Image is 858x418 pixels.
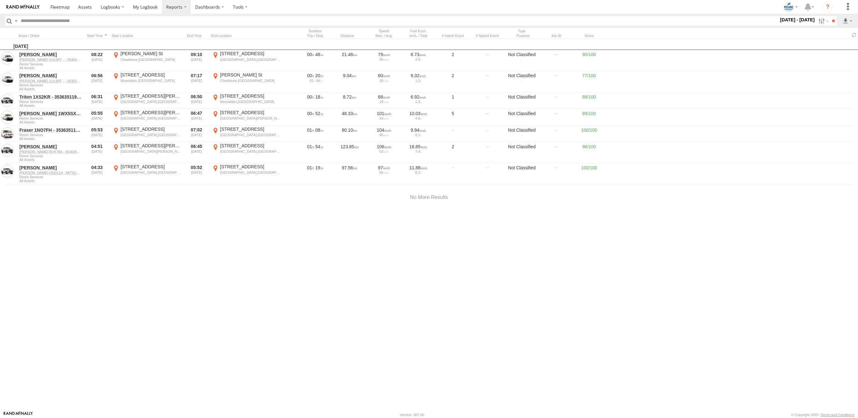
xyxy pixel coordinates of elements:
label: Search Filter Options [816,16,830,26]
div: 16.85 [403,144,433,150]
label: Click to View Event Location [112,110,182,125]
div: [4129s] 15/09/2025 05:53 - 15/09/2025 07:02 [300,127,330,133]
a: Terms and Conditions [821,413,854,417]
div: Not Classified [507,52,537,57]
div: 07:02 [DATE] [184,126,209,142]
div: 98/100 [575,143,603,163]
div: Not Classified [507,144,537,150]
label: Click to View Event Location [112,93,182,108]
div: 53 [369,150,399,153]
a: [PERSON_NAME] BVX766 - 353635113521492 [19,150,81,154]
div: 9.94 [403,127,433,133]
span: Filter Results to this Group [19,120,81,124]
span: Filter Results to this Group [19,66,81,70]
span: Reme Services [19,62,81,66]
a: [PERSON_NAME] [19,165,81,171]
div: Version: 307.00 [400,413,424,417]
label: Click to View Event Location [211,51,281,70]
a: Triton 1XS2KR - 353635119998702 [19,94,81,100]
div: Not Classified [507,94,537,100]
div: Moorabbin,[GEOGRAPHIC_DATA] [220,99,280,104]
div: [STREET_ADDRESS] [220,164,280,170]
div: 18 [369,79,399,83]
label: Export results as... [842,16,853,26]
span: Filter Results to this Group [19,104,81,107]
div: [GEOGRAPHIC_DATA],[GEOGRAPHIC_DATA] [220,133,280,137]
span: Refresh [850,32,858,38]
span: 20 [315,73,323,78]
a: [PERSON_NAME] 1UL6FF - - 353635113547034 [19,57,81,62]
span: Reme Services [19,133,81,137]
div: [GEOGRAPHIC_DATA][PERSON_NAME][GEOGRAPHIC_DATA] [220,116,280,121]
a: View Asset in Asset Management [1,94,14,107]
label: Click to View Event Location [112,164,182,184]
a: View Asset in Asset Management [1,165,14,178]
div: Click to Sort [334,33,366,38]
div: [STREET_ADDRESS] [220,51,280,56]
div: [PERSON_NAME] St [220,72,280,78]
div: [STREET_ADDRESS][PERSON_NAME] [121,93,181,99]
div: 2 [437,72,469,92]
div: [2913s] 15/09/2025 08:22 - 15/09/2025 09:10 [300,52,330,57]
div: 09:10 [DATE] [184,51,209,70]
div: [3147s] 15/09/2025 05:55 - 15/09/2025 06:47 [300,111,330,116]
div: [GEOGRAPHIC_DATA],[GEOGRAPHIC_DATA] [220,149,280,154]
div: 04:51 [DATE] [85,143,109,163]
div: 9.04 [334,72,366,92]
div: 04:33 [DATE] [85,164,109,184]
div: 05:53 [DATE] [85,126,109,142]
label: Click to View Event Location [211,93,281,108]
span: 00 [307,94,314,99]
label: Search Query [13,16,18,26]
a: View Asset in Asset Management [1,144,14,157]
a: View Asset in Asset Management [1,52,14,64]
div: [STREET_ADDRESS] [220,143,280,149]
span: 00 [307,52,314,57]
label: Click to View Event Location [211,72,281,92]
div: 33 [369,116,399,120]
label: Click to View Event Location [211,126,281,142]
span: 00 [307,111,314,116]
span: 04 [316,79,322,83]
div: [STREET_ADDRESS] [121,164,181,170]
label: Click to View Event Location [211,110,281,125]
div: 60 [369,73,399,78]
a: [PERSON_NAME] [19,73,81,78]
a: [PERSON_NAME] [19,144,81,150]
div: Chadstone,[GEOGRAPHIC_DATA] [121,57,181,62]
div: 10.03 [403,111,433,116]
div: 68 [369,94,399,100]
div: Not Classified [507,165,537,171]
a: [PERSON_NAME] 1WX5SX - 353635119765515 [19,111,81,116]
div: 90/100 [575,51,603,70]
div: 30 [369,57,399,61]
a: [PERSON_NAME] [19,52,81,57]
div: [STREET_ADDRESS] [220,126,280,132]
div: 100/100 [575,164,603,184]
a: View Asset in Asset Management [1,111,14,123]
div: 106 [369,144,399,150]
div: 97.56 [334,164,366,184]
i: ? [823,2,833,12]
div: 6.92 [403,94,433,100]
div: 4.8 [403,116,433,120]
span: Reme Services [19,175,81,179]
div: 2.5 [403,57,433,61]
div: 11.88 [403,165,433,171]
span: Filter Results to this Group [19,87,81,91]
span: 18 [315,94,323,99]
a: View Asset in Asset Management [1,127,14,140]
div: Click to Sort [18,33,82,38]
span: 52 [315,111,323,116]
label: [DATE] - [DATE] [779,16,816,23]
div: [STREET_ADDRESS][PERSON_NAME] [121,143,181,149]
div: 08:22 [DATE] [85,51,109,70]
span: Reme Services [19,83,81,87]
div: 06:31 [DATE] [85,93,109,108]
div: [4781s] 15/09/2025 04:33 - 15/09/2025 05:52 [300,165,330,171]
div: 1 [437,93,469,108]
div: 89/100 [575,110,603,125]
label: Click to View Event Location [112,126,182,142]
div: 06:47 [DATE] [184,110,209,125]
div: Job ID [540,33,572,38]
